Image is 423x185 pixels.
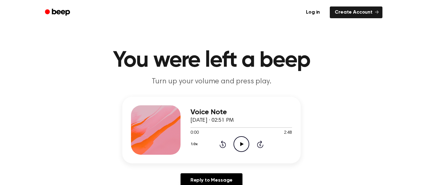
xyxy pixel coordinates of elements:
h3: Voice Note [190,108,292,116]
p: Turn up your volume and press play. [93,77,330,87]
span: [DATE] · 02:51 PM [190,118,234,123]
a: Beep [41,6,76,19]
span: 2:48 [284,130,292,136]
h1: You were left a beep [53,49,370,72]
button: 1.0x [190,139,200,149]
a: Log in [300,5,326,19]
span: 0:00 [190,130,198,136]
a: Create Account [330,6,382,18]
